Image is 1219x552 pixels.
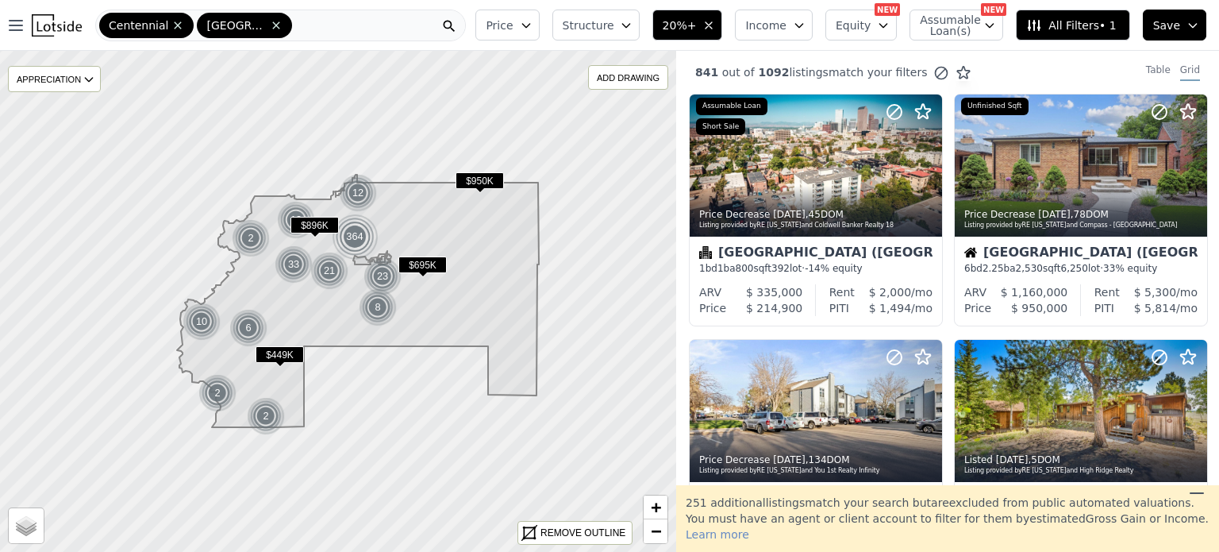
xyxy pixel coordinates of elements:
[256,346,304,363] span: $449K
[745,17,786,33] span: Income
[1134,302,1176,315] span: $ 5,814
[1026,17,1116,33] span: All Filters • 1
[1114,300,1198,316] div: /mo
[456,172,504,195] div: $950K
[310,252,348,290] div: 21
[540,526,625,540] div: REMOVE OUTLINE
[1180,64,1200,81] div: Grid
[773,454,806,465] time: 2025-08-22 17:10
[277,201,316,239] img: g1.png
[1153,17,1180,33] span: Save
[699,284,721,300] div: ARV
[869,286,911,299] span: $ 2,000
[746,302,802,315] span: $ 214,900
[1094,300,1114,316] div: PITI
[696,118,745,136] div: Short Sale
[875,3,900,16] div: NEW
[964,221,1199,230] div: Listing provided by RE [US_STATE] and Compass - [GEOGRAPHIC_DATA]
[339,174,378,212] img: g1.png
[981,3,1006,16] div: NEW
[232,219,270,257] div: 2
[552,10,640,41] button: Structure
[1134,286,1176,299] span: $ 5,300
[755,66,790,79] span: 1092
[232,219,271,257] img: g1.png
[746,286,802,299] span: $ 335,000
[1143,10,1206,41] button: Save
[699,246,933,262] div: [GEOGRAPHIC_DATA] ([GEOGRAPHIC_DATA])
[676,64,971,81] div: out of listings
[651,497,661,517] span: +
[869,302,911,315] span: $ 1,494
[699,454,934,466] div: Price Decrease , 134 DOM
[695,66,718,79] span: 841
[109,17,168,33] span: Centennial
[699,262,933,275] div: 1 bd 1 ba sqft lot · -14% equity
[1001,286,1068,299] span: $ 1,160,000
[855,284,933,300] div: /mo
[206,17,267,33] span: [GEOGRAPHIC_DATA]-[GEOGRAPHIC_DATA]-[GEOGRAPHIC_DATA]
[849,300,933,316] div: /mo
[1094,284,1120,300] div: Rent
[310,252,349,290] img: g1.png
[909,10,1003,41] button: Assumable Loan(s)
[563,17,613,33] span: Structure
[398,257,447,273] span: $695K
[964,246,1198,262] div: [GEOGRAPHIC_DATA] ([GEOGRAPHIC_DATA])
[644,496,667,519] a: Zoom in
[652,10,723,41] button: 20%+
[651,521,661,541] span: −
[663,17,697,33] span: 20%+
[689,94,941,326] a: Price Decrease [DATE],45DOMListing provided byRE [US_STATE]and Coldwell Banker Realty 18Assumable...
[398,257,447,280] div: $695K
[771,263,790,274] span: 392
[699,466,934,476] div: Listing provided by RE [US_STATE] and You 1st Realty Infinity
[331,213,379,261] img: g5.png
[920,14,971,37] span: Assumable Loan(s)
[699,221,934,230] div: Listing provided by RE [US_STATE] and Coldwell Banker Realty 18
[290,217,339,234] span: $896K
[735,10,813,41] button: Income
[699,300,726,316] div: Price
[829,284,855,300] div: Rent
[676,485,1219,552] div: 251 additional listing s match your search but are excluded from public automated valuations. You...
[1016,10,1129,41] button: All Filters• 1
[247,397,285,435] div: 2
[363,257,402,295] div: 23
[829,300,849,316] div: PITI
[1011,302,1067,315] span: $ 950,000
[363,257,402,295] img: g1.png
[1120,284,1198,300] div: /mo
[247,397,286,435] img: g1.png
[686,528,749,541] span: Learn more
[475,10,539,41] button: Price
[1061,263,1088,274] span: 6,250
[589,66,667,89] div: ADD DRAWING
[699,208,934,221] div: Price Decrease , 45 DOM
[773,209,806,220] time: 2025-08-22 19:36
[954,94,1206,326] a: Price Decrease [DATE],78DOMListing provided byRE [US_STATE]and Compass - [GEOGRAPHIC_DATA]Unfinis...
[964,284,986,300] div: ARV
[229,309,268,347] img: g1.png
[229,309,267,347] div: 6
[964,454,1199,466] div: Listed , 5 DOM
[825,10,897,41] button: Equity
[290,217,339,240] div: $896K
[1016,263,1043,274] span: 2,530
[961,98,1029,115] div: Unfinished Sqft
[331,213,379,261] div: 364
[277,201,315,239] div: 13
[736,263,754,274] span: 800
[198,374,237,412] img: g1.png
[829,64,928,80] span: match your filters
[183,303,221,341] img: g1.png
[9,508,44,543] a: Layers
[339,174,377,212] div: 12
[275,245,313,284] div: 33
[256,346,304,369] div: $449K
[964,466,1199,476] div: Listing provided by RE [US_STATE] and High Ridge Realty
[486,17,513,33] span: Price
[8,66,101,92] div: APPRECIATION
[183,303,221,341] div: 10
[964,208,1199,221] div: Price Decrease , 78 DOM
